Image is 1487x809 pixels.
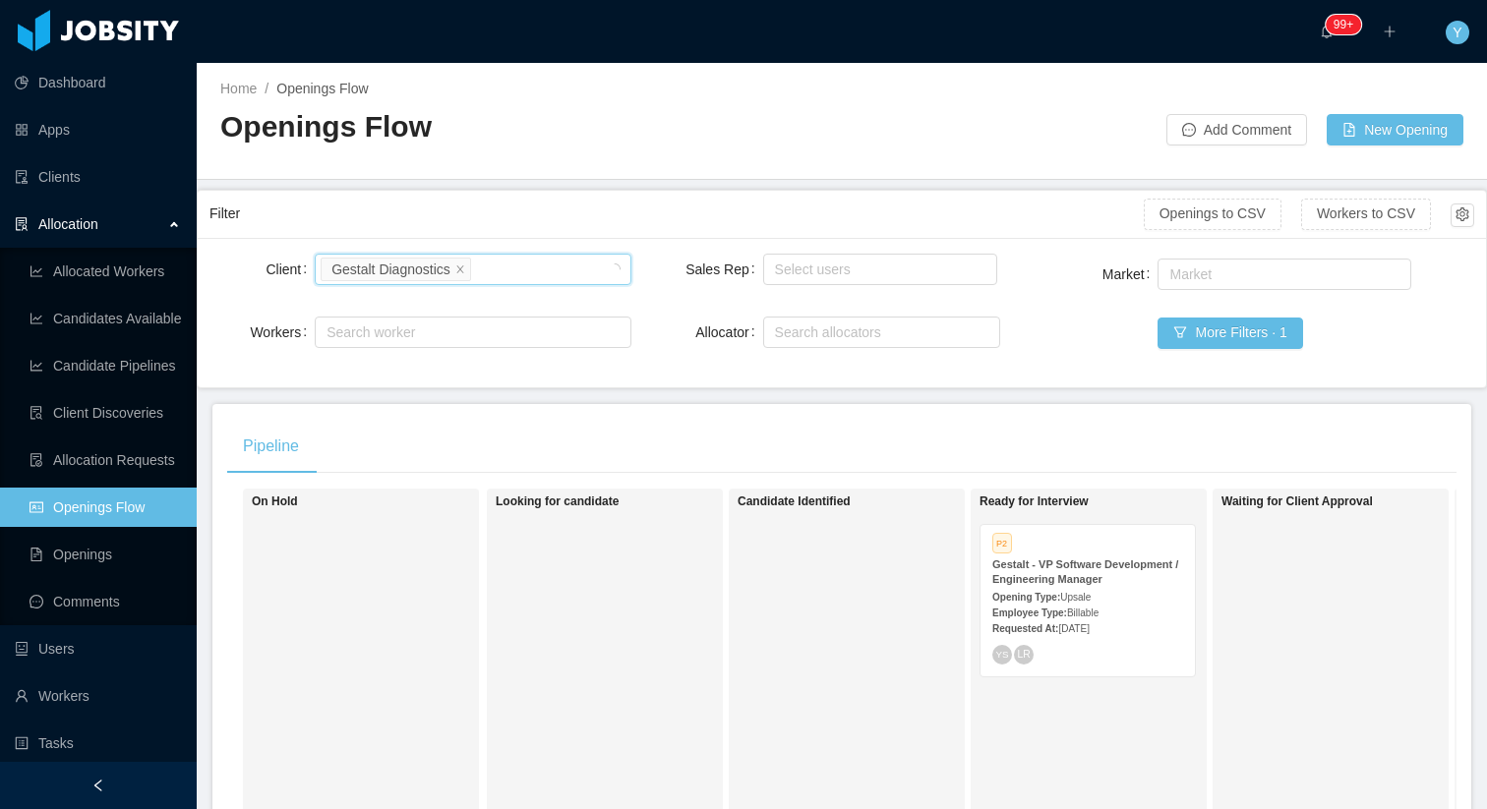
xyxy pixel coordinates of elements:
[1169,264,1390,284] div: Market
[775,322,980,342] div: Search allocators
[1158,318,1302,349] button: icon: filterMore Filters · 1
[995,649,1008,660] span: YS
[992,558,1178,585] strong: Gestalt - VP Software Development / Engineering Manager
[321,258,471,281] li: Gestalt Diagnostics
[15,63,181,102] a: icon: pie-chartDashboard
[1060,592,1091,603] span: Upsale
[1144,199,1281,230] button: Openings to CSV
[30,440,181,480] a: icon: file-doneAllocation Requests
[209,196,1144,232] div: Filter
[992,623,1058,634] strong: Requested At:
[30,582,181,621] a: icon: messageComments
[1326,15,1361,34] sup: 416
[15,110,181,149] a: icon: appstoreApps
[1301,199,1431,230] button: Workers to CSV
[276,81,368,96] span: Openings Flow
[1067,607,1099,618] span: Billable
[1102,266,1159,282] label: Market
[455,263,465,275] i: icon: close
[331,259,450,280] div: Gestalt Diagnostics
[30,393,181,433] a: icon: file-searchClient Discoveries
[15,723,181,763] a: icon: profileTasks
[1163,262,1174,286] input: Market
[738,494,1013,509] h1: Candidate Identified
[1451,203,1474,227] button: icon: setting
[992,592,1060,603] strong: Opening Type:
[327,322,601,342] div: Search worker
[38,216,98,232] span: Allocation
[30,535,181,574] a: icon: file-textOpenings
[609,263,621,277] i: icon: loading
[1320,25,1334,38] i: icon: bell
[769,258,780,281] input: Sales Rep
[15,676,181,716] a: icon: userWorkers
[1327,114,1463,145] button: icon: file-addNew Opening
[30,488,181,527] a: icon: idcardOpenings Flow
[252,494,527,509] h1: On Hold
[769,320,780,344] input: Allocator
[250,324,315,340] label: Workers
[992,533,1012,553] span: P2
[775,260,978,279] div: Select users
[980,494,1255,509] h1: Ready for Interview
[265,81,268,96] span: /
[30,346,181,385] a: icon: line-chartCandidate Pipelines
[1166,114,1307,145] button: icon: messageAdd Comment
[15,629,181,668] a: icon: robotUsers
[695,324,762,340] label: Allocator
[321,320,331,344] input: Workers
[992,607,1067,618] strong: Employee Type:
[475,258,486,281] input: Client
[1383,25,1397,38] i: icon: plus
[685,261,762,277] label: Sales Rep
[220,107,842,147] h2: Openings Flow
[266,261,315,277] label: Client
[1058,623,1089,634] span: [DATE]
[220,81,257,96] a: Home
[15,217,29,231] i: icon: solution
[1017,649,1030,660] span: LR
[227,419,315,474] div: Pipeline
[15,157,181,197] a: icon: auditClients
[30,299,181,338] a: icon: line-chartCandidates Available
[496,494,771,509] h1: Looking for candidate
[30,252,181,291] a: icon: line-chartAllocated Workers
[1453,21,1461,44] span: Y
